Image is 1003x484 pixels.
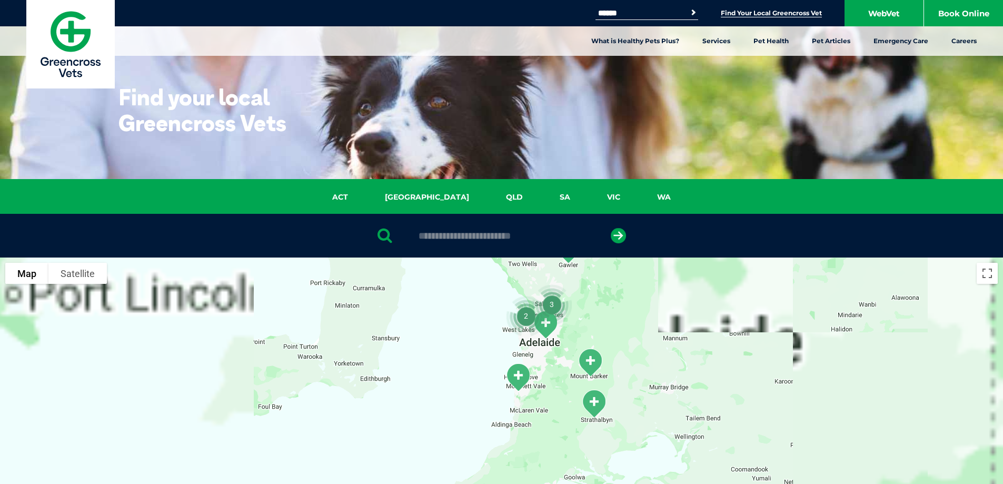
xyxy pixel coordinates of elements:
[742,26,800,56] a: Pet Health
[691,26,742,56] a: Services
[589,191,639,203] a: VIC
[580,26,691,56] a: What is Healthy Pets Plus?
[688,7,699,18] button: Search
[977,263,998,284] button: Toggle fullscreen view
[721,9,822,17] a: Find Your Local Greencross Vet
[577,385,611,422] div: Strathalbyn
[573,344,608,381] div: Wellington Road
[5,263,48,284] button: Show street map
[639,191,689,203] a: WA
[501,359,535,396] div: Noarlunga
[541,191,589,203] a: SA
[502,292,550,340] div: 2
[366,191,488,203] a: [GEOGRAPHIC_DATA]
[862,26,940,56] a: Emergency Care
[314,191,366,203] a: ACT
[48,263,107,284] button: Show satellite imagery
[528,280,576,329] div: 3
[940,26,988,56] a: Careers
[800,26,862,56] a: Pet Articles
[118,84,326,136] h1: Find your local Greencross Vets
[488,191,541,203] a: QLD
